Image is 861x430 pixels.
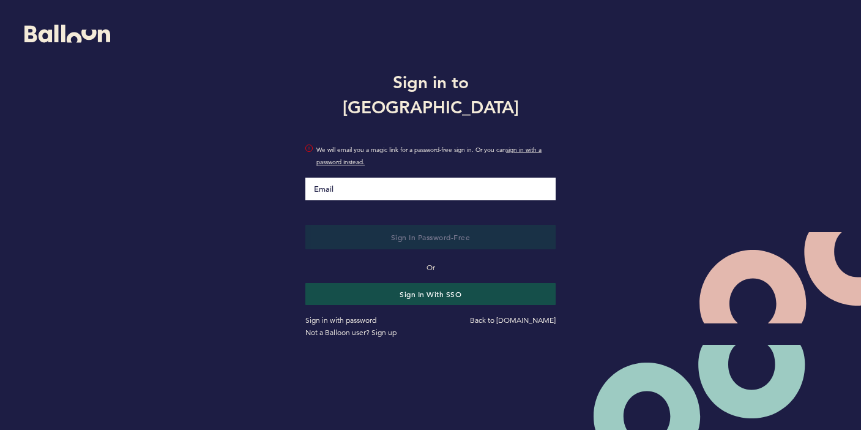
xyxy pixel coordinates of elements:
span: Sign in Password-Free [391,232,471,242]
p: Or [305,262,556,274]
h1: Sign in to [GEOGRAPHIC_DATA] [296,70,565,119]
a: sign in with a password instead. [316,146,542,166]
button: Sign in with SSO [305,283,556,305]
button: Sign in Password-Free [305,225,556,249]
span: We will email you a magic link for a password-free sign in. Or you can [316,144,556,168]
input: Email [305,178,556,200]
